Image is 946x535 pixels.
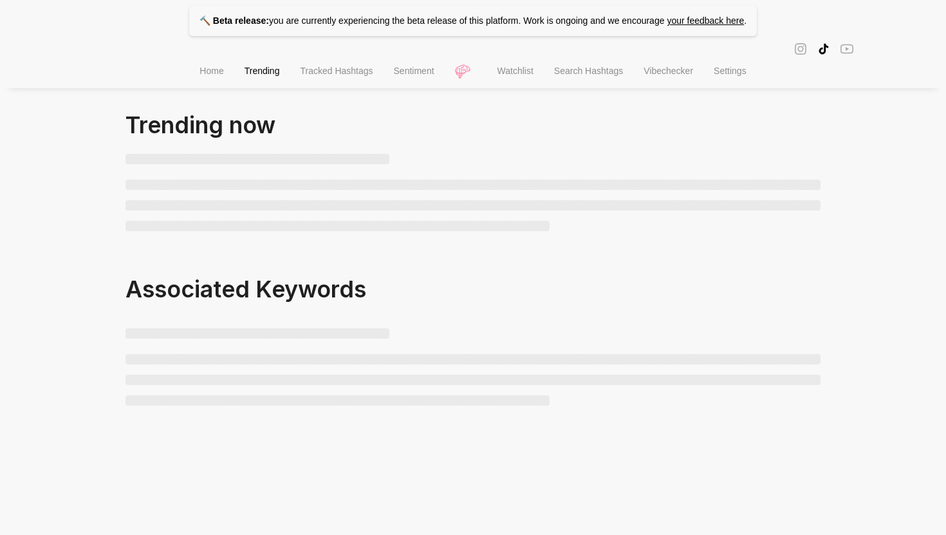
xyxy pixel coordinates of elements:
[497,66,533,76] span: Watchlist
[245,66,280,76] span: Trending
[125,275,366,303] span: Associated Keywords
[840,41,853,56] span: youtube
[794,41,807,56] span: instagram
[199,15,269,26] strong: 🔨 Beta release:
[714,66,747,76] span: Settings
[644,66,693,76] span: Vibechecker
[667,15,744,26] a: your feedback here
[125,111,275,139] span: Trending now
[189,5,757,36] p: you are currently experiencing the beta release of this platform. Work is ongoing and we encourage .
[199,66,223,76] span: Home
[394,66,434,76] span: Sentiment
[300,66,373,76] span: Tracked Hashtags
[554,66,623,76] span: Search Hashtags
